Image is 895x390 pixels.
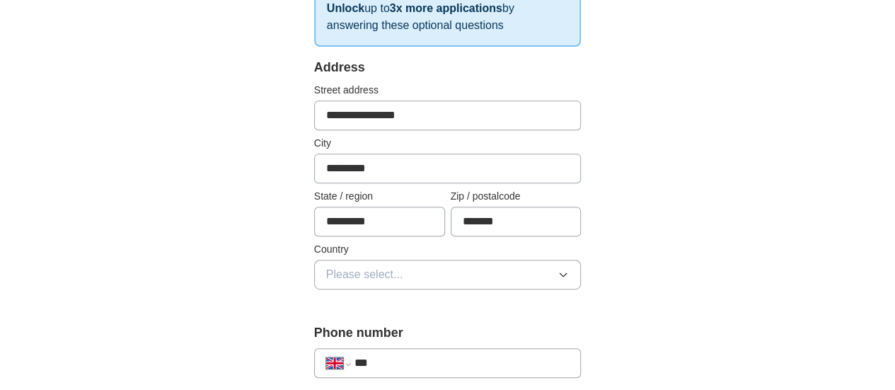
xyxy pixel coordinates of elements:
[314,58,582,77] div: Address
[314,260,582,289] button: Please select...
[390,2,502,14] strong: 3x more applications
[314,83,582,98] label: Street address
[327,2,364,14] strong: Unlock
[314,189,445,204] label: State / region
[314,323,582,343] label: Phone number
[451,189,582,204] label: Zip / postalcode
[326,266,403,283] span: Please select...
[314,242,582,257] label: Country
[314,136,582,151] label: City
